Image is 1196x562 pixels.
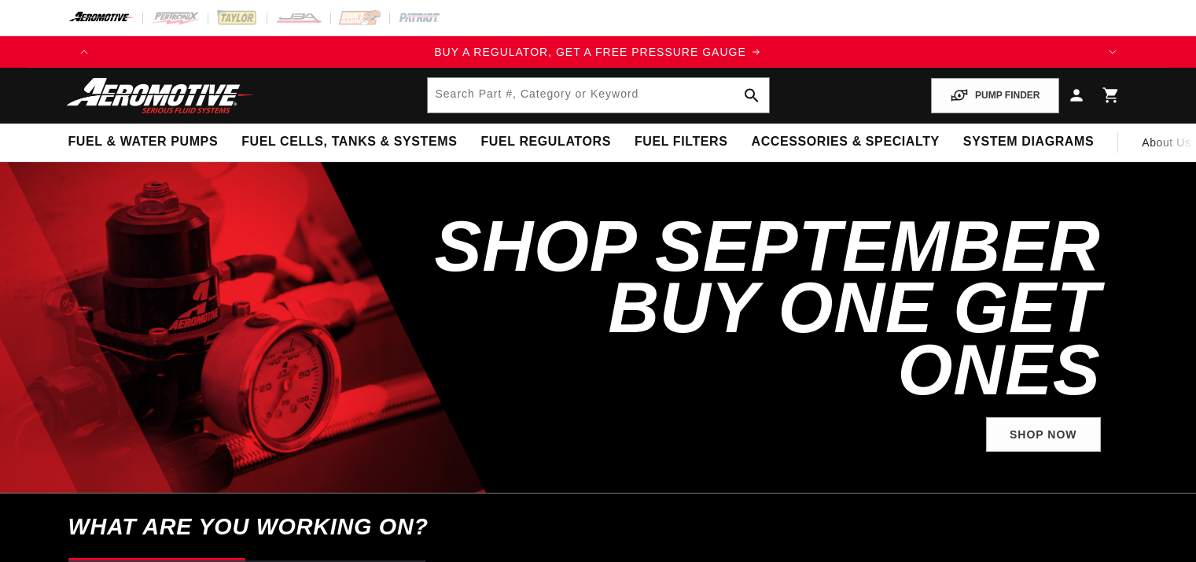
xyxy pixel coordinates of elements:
[29,494,1168,560] h6: What are you working on?
[100,43,1097,61] div: 1 of 4
[951,124,1106,161] summary: System Diagrams
[734,78,769,113] button: search button
[623,124,740,161] summary: Fuel Filters
[986,417,1101,453] a: Shop Now
[230,124,469,161] summary: Fuel Cells, Tanks & Systems
[68,134,219,150] span: Fuel & Water Pumps
[434,46,746,58] span: BUY A REGULATOR, GET A FREE PRESSURE GAUGE
[429,216,1101,401] h2: SHOP SEPTEMBER BUY ONE GET ONES
[428,78,769,113] input: Search by Part Number, Category or Keyword
[1142,136,1190,149] span: About Us
[29,36,1168,68] slideshow-component: Translation missing: en.sections.announcements.announcement_bar
[635,134,728,150] span: Fuel Filters
[100,43,1097,61] div: Announcement
[752,134,940,150] span: Accessories & Specialty
[740,124,951,161] summary: Accessories & Specialty
[480,134,610,150] span: Fuel Regulators
[1097,36,1128,68] button: Translation missing: en.sections.announcements.next_announcement
[57,124,230,161] summary: Fuel & Water Pumps
[469,124,622,161] summary: Fuel Regulators
[100,43,1097,61] a: BUY A REGULATOR, GET A FREE PRESSURE GAUGE
[62,77,259,114] img: Aeromotive
[241,134,457,150] span: Fuel Cells, Tanks & Systems
[68,36,100,68] button: Translation missing: en.sections.announcements.previous_announcement
[931,78,1058,113] button: PUMP FINDER
[963,134,1094,150] span: System Diagrams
